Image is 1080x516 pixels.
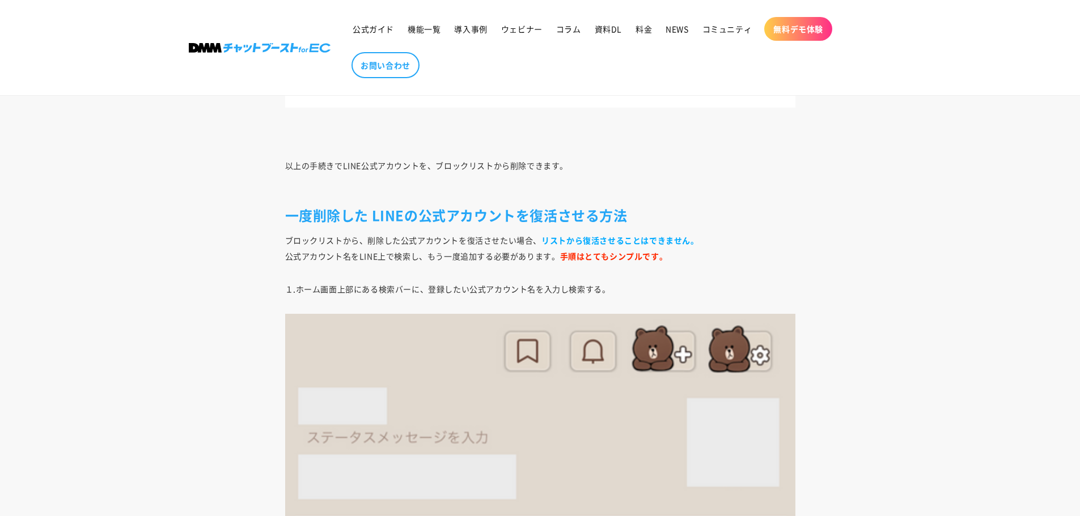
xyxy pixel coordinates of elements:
span: 導入事例 [454,24,487,34]
span: 公式ガイド [353,24,394,34]
h2: 一度削除した LINEの公式アカウントを復活させる方法 [285,206,795,224]
a: ウェビナー [494,17,549,41]
span: NEWS [666,24,688,34]
span: 機能一覧 [408,24,441,34]
strong: リストから復活させることはできません。 [541,234,698,246]
a: 料金 [629,17,659,41]
a: NEWS [659,17,695,41]
span: 資料DL [595,24,622,34]
img: 株式会社DMM Boost [189,43,331,53]
span: 料金 [636,24,652,34]
p: 以上の手続きでLINE公式アカウントを、ブロックリストから削除できます。 [285,157,795,189]
span: お問い合わせ [361,60,410,70]
a: 導入事例 [447,17,494,41]
a: お問い合わせ [351,52,420,78]
a: 無料デモ体験 [764,17,832,41]
span: 無料デモ体験 [773,24,823,34]
strong: 手順はとてもシンプルです。 [560,250,668,262]
a: 公式ガイド [346,17,401,41]
a: 機能一覧 [401,17,447,41]
a: 資料DL [588,17,629,41]
span: ウェビナー [501,24,543,34]
p: １.ホーム画面上部にある検索バーに、登録したい公式アカウント名を入力し検索する。 [285,281,795,297]
p: ブロックリストから、削除した公式アカウントを復活させたい場合、 公式アカウント名をLINE上で検索し、もう一度追加する必要があります。 [285,232,795,264]
span: コミュニティ [702,24,752,34]
span: コラム [556,24,581,34]
a: コミュニティ [696,17,759,41]
a: コラム [549,17,588,41]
